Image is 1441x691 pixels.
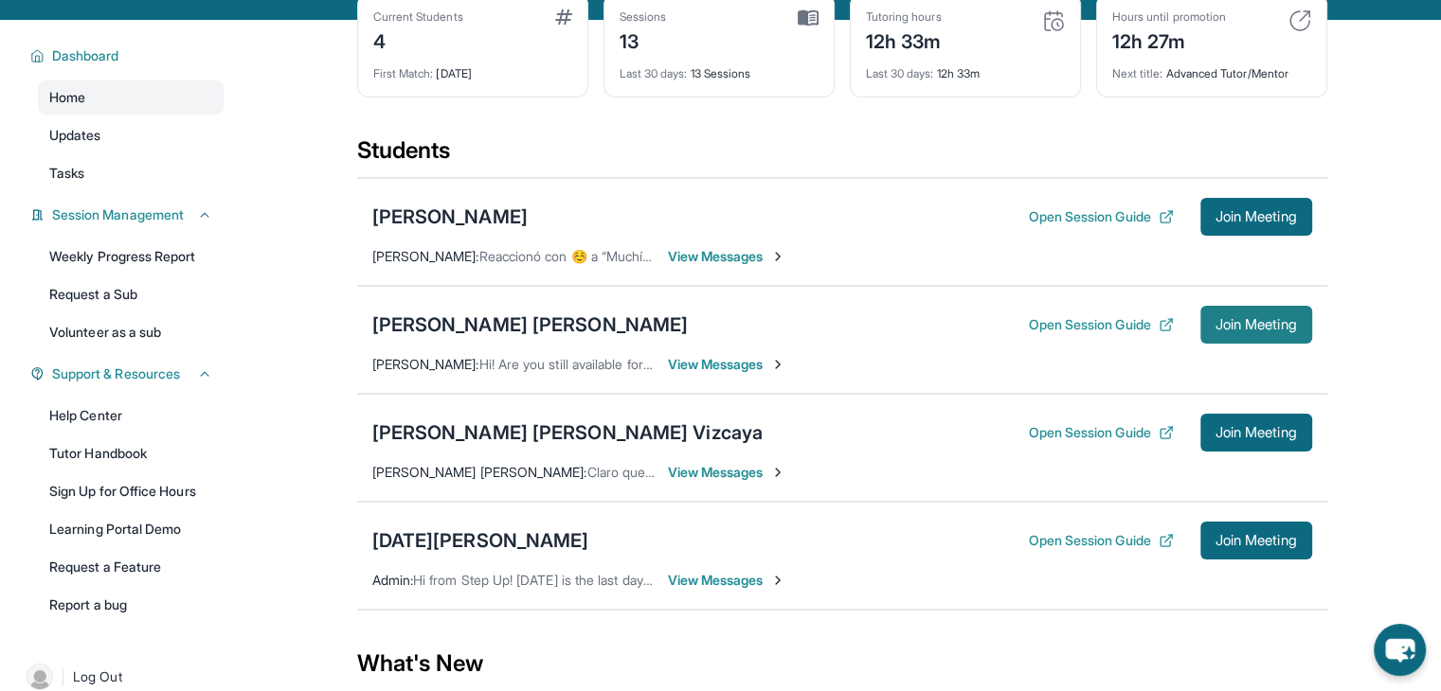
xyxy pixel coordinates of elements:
[1200,306,1312,344] button: Join Meeting
[620,66,688,80] span: Last 30 days :
[1200,522,1312,559] button: Join Meeting
[373,9,463,25] div: Current Students
[38,315,224,349] a: Volunteer as a sub
[372,464,587,480] span: [PERSON_NAME] [PERSON_NAME] :
[620,9,667,25] div: Sessions
[373,55,572,81] div: [DATE]
[798,9,819,27] img: card
[45,364,212,383] button: Support & Resources
[479,356,720,372] span: Hi! Are you still available for tutoring? ☺️
[1042,9,1065,32] img: card
[49,164,84,183] span: Tasks
[372,419,764,446] div: [PERSON_NAME] [PERSON_NAME] Vizcaya
[770,357,785,372] img: Chevron-Right
[372,527,589,554] div: [DATE][PERSON_NAME]
[866,66,934,80] span: Last 30 days :
[1112,66,1163,80] span: Next title :
[770,465,785,480] img: Chevron-Right
[1200,198,1312,236] button: Join Meeting
[372,356,479,372] span: [PERSON_NAME] :
[770,249,785,264] img: Chevron-Right
[668,355,786,374] span: View Messages
[668,247,786,266] span: View Messages
[373,25,463,55] div: 4
[38,80,224,115] a: Home
[49,88,85,107] span: Home
[1216,319,1297,330] span: Join Meeting
[555,9,572,25] img: card
[770,573,785,588] img: Chevron-Right
[1028,531,1173,550] button: Open Session Guide
[38,474,224,508] a: Sign Up for Office Hours
[620,25,667,55] div: 13
[38,399,224,433] a: Help Center
[38,156,224,190] a: Tasks
[38,588,224,622] a: Report a bug
[1028,423,1173,442] button: Open Session Guide
[38,512,224,546] a: Learning Portal Demo
[1216,427,1297,438] span: Join Meeting
[668,571,786,590] span: View Messages
[27,664,53,690] img: user-img
[38,436,224,470] a: Tutor Handbook
[372,311,689,338] div: [PERSON_NAME] [PERSON_NAME]
[1028,315,1173,334] button: Open Session Guide
[38,277,224,311] a: Request a Sub
[866,25,942,55] div: 12h 33m
[620,55,819,81] div: 13 Sessions
[1216,535,1297,546] span: Join Meeting
[357,135,1327,177] div: Students
[1112,9,1226,25] div: Hours until promotion
[1112,55,1311,81] div: Advanced Tutor/Mentor
[52,46,119,65] span: Dashboard
[61,665,65,688] span: |
[373,66,434,80] span: First Match :
[1216,211,1297,222] span: Join Meeting
[73,667,122,686] span: Log Out
[586,464,792,480] span: Claro que sí, miss, muchas gracias
[1374,624,1426,676] button: chat-button
[372,572,413,588] span: Admin :
[52,205,184,224] span: Session Management
[49,126,101,145] span: Updates
[52,364,180,383] span: Support & Resources
[45,205,212,224] button: Session Management
[372,248,479,264] span: [PERSON_NAME] :
[45,46,212,65] button: Dashboard
[1200,414,1312,452] button: Join Meeting
[479,248,1187,264] span: Reaccionó con ☺️ a “Muchísimas gracias [PERSON_NAME], me encanta tu entrega para lo que haces com...
[866,9,942,25] div: Tutoring hours
[38,550,224,584] a: Request a Feature
[1028,207,1173,226] button: Open Session Guide
[1112,25,1226,55] div: 12h 27m
[1288,9,1311,32] img: card
[38,239,224,274] a: Weekly Progress Report
[372,204,528,230] div: [PERSON_NAME]
[668,463,786,482] span: View Messages
[866,55,1065,81] div: 12h 33m
[38,118,224,152] a: Updates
